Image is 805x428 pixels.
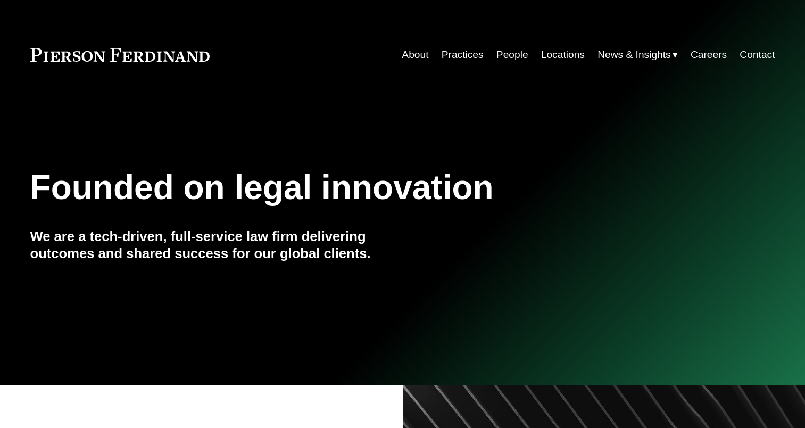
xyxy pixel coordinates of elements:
[740,45,775,65] a: Contact
[541,45,585,65] a: Locations
[30,168,651,207] h1: Founded on legal innovation
[691,45,727,65] a: Careers
[597,46,671,64] span: News & Insights
[597,45,678,65] a: folder dropdown
[496,45,528,65] a: People
[30,228,403,262] h4: We are a tech-driven, full-service law firm delivering outcomes and shared success for our global...
[402,45,428,65] a: About
[442,45,484,65] a: Practices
